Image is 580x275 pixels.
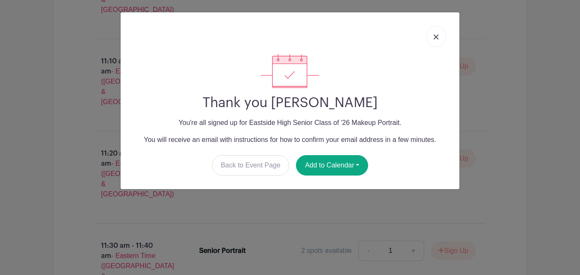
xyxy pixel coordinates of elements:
p: You're all signed up for Eastside High Senior Class of '26 Makeup Portrait. [127,118,453,128]
h2: Thank you [PERSON_NAME] [127,95,453,111]
img: close_button-5f87c8562297e5c2d7936805f587ecaba9071eb48480494691a3f1689db116b3.svg [434,34,439,40]
button: Add to Calendar [296,155,368,176]
img: signup_complete-c468d5dda3e2740ee63a24cb0ba0d3ce5d8a4ecd24259e683200fb1569d990c8.svg [261,54,319,88]
p: You will receive an email with instructions for how to confirm your email address in a few minutes. [127,135,453,145]
a: Back to Event Page [212,155,290,176]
